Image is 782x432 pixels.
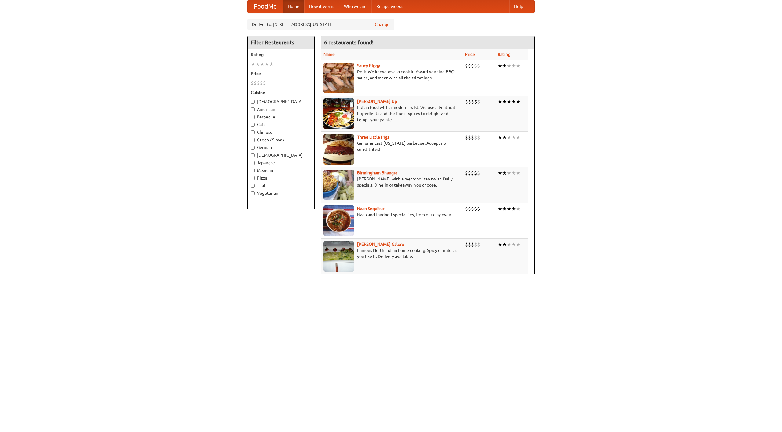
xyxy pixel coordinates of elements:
[471,241,474,248] li: $
[498,134,502,141] li: ★
[251,184,255,188] input: Thai
[251,138,255,142] input: Czech / Slovak
[468,134,471,141] li: $
[502,170,507,176] li: ★
[251,175,311,181] label: Pizza
[251,169,255,172] input: Mexican
[251,160,311,166] label: Japanese
[254,80,257,86] li: $
[255,61,260,67] li: ★
[251,146,255,150] input: German
[257,80,260,86] li: $
[251,106,311,112] label: American
[251,176,255,180] input: Pizza
[474,205,477,212] li: $
[465,205,468,212] li: $
[471,98,474,105] li: $
[283,0,304,13] a: Home
[507,241,511,248] li: ★
[471,205,474,212] li: $
[474,170,477,176] li: $
[251,107,255,111] input: American
[516,241,521,248] li: ★
[474,98,477,105] li: $
[516,134,521,141] li: ★
[265,61,269,67] li: ★
[323,176,460,188] p: [PERSON_NAME] with a metropolitan twist. Daily specials. Dine-in or takeaway, you choose.
[357,63,380,68] a: Saucy Piggy
[323,134,354,165] img: littlepigs.jpg
[498,63,502,69] li: ★
[260,80,263,86] li: $
[507,134,511,141] li: ★
[357,170,397,175] a: Birmingham Bhangra
[465,63,468,69] li: $
[339,0,371,13] a: Who we are
[323,63,354,93] img: saucy.jpg
[511,170,516,176] li: ★
[502,241,507,248] li: ★
[477,134,480,141] li: $
[516,205,521,212] li: ★
[251,71,311,77] h5: Price
[465,98,468,105] li: $
[269,61,274,67] li: ★
[498,52,510,57] a: Rating
[471,63,474,69] li: $
[477,241,480,248] li: $
[251,129,311,135] label: Chinese
[477,205,480,212] li: $
[471,170,474,176] li: $
[502,205,507,212] li: ★
[471,134,474,141] li: $
[304,0,339,13] a: How it works
[474,241,477,248] li: $
[247,19,394,30] div: Deliver to: [STREET_ADDRESS][US_STATE]
[357,135,389,140] a: Three Little Pigs
[474,63,477,69] li: $
[502,63,507,69] li: ★
[248,36,314,49] h4: Filter Restaurants
[251,130,255,134] input: Chinese
[507,170,511,176] li: ★
[251,123,255,127] input: Cafe
[498,170,502,176] li: ★
[251,122,311,128] label: Cafe
[502,98,507,105] li: ★
[323,52,335,57] a: Name
[251,89,311,96] h5: Cuisine
[248,0,283,13] a: FoodMe
[251,167,311,173] label: Mexican
[251,144,311,151] label: German
[468,241,471,248] li: $
[357,206,384,211] a: Naan Sequitur
[507,205,511,212] li: ★
[468,98,471,105] li: $
[357,99,397,104] a: [PERSON_NAME] Up
[468,205,471,212] li: $
[251,100,255,104] input: [DEMOGRAPHIC_DATA]
[507,63,511,69] li: ★
[323,241,354,272] img: currygalore.jpg
[323,104,460,123] p: Indian food with a modern twist. We use all-natural ingredients and the finest spices to delight ...
[323,212,460,218] p: Naan and tandoori specialties, from our clay oven.
[251,183,311,189] label: Thai
[251,137,311,143] label: Czech / Slovak
[323,69,460,81] p: Pork. We know how to cook it. Award-winning BBQ sauce, and meat with all the trimmings.
[357,242,404,247] a: [PERSON_NAME] Galore
[465,241,468,248] li: $
[251,161,255,165] input: Japanese
[474,134,477,141] li: $
[251,115,255,119] input: Barbecue
[468,170,471,176] li: $
[502,134,507,141] li: ★
[516,170,521,176] li: ★
[251,153,255,157] input: [DEMOGRAPHIC_DATA]
[465,52,475,57] a: Price
[477,63,480,69] li: $
[465,134,468,141] li: $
